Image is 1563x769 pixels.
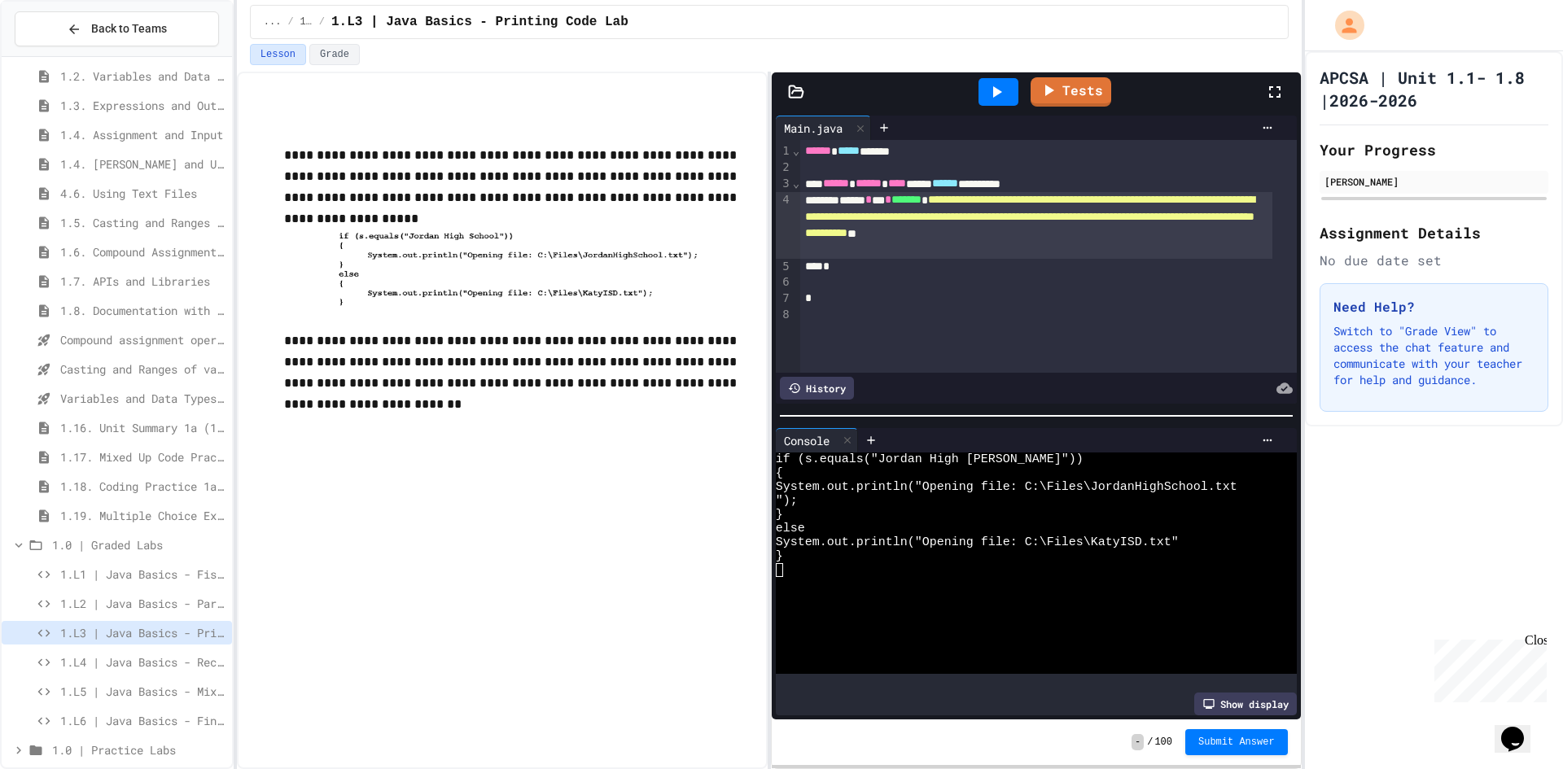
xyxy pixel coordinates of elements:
[60,448,225,465] span: 1.17. Mixed Up Code Practice 1.1-1.6
[776,159,792,176] div: 2
[792,177,800,190] span: Fold line
[60,507,225,524] span: 1.19. Multiple Choice Exercises for Unit 1a (1.1-1.6)
[776,120,851,137] div: Main.java
[60,478,225,495] span: 1.18. Coding Practice 1a (1.1-1.6)
[776,452,1084,466] span: if (s.equals("Jordan High [PERSON_NAME]"))
[60,68,225,85] span: 1.2. Variables and Data Types
[60,360,225,378] span: Casting and Ranges of variables - Quiz
[776,307,792,323] div: 8
[264,15,282,28] span: ...
[60,97,225,114] span: 1.3. Expressions and Output [New]
[1333,323,1535,388] p: Switch to "Grade View" to access the chat feature and communicate with your teacher for help and ...
[776,508,783,522] span: }
[776,432,838,449] div: Console
[776,494,798,508] span: ");
[60,595,225,612] span: 1.L2 | Java Basics - Paragraphs Lab
[1320,138,1548,161] h2: Your Progress
[1154,736,1172,749] span: 100
[792,144,800,157] span: Fold line
[60,624,225,641] span: 1.L3 | Java Basics - Printing Code Lab
[776,274,792,291] div: 6
[1132,734,1144,750] span: -
[60,712,225,729] span: 1.L6 | Java Basics - Final Calculator Lab
[60,419,225,436] span: 1.16. Unit Summary 1a (1.1-1.6)
[776,116,871,140] div: Main.java
[776,480,1237,494] span: System.out.println("Opening file: C:\Files\JordanHighSchool.txt
[776,176,792,192] div: 3
[319,15,325,28] span: /
[1320,251,1548,270] div: No due date set
[309,44,360,65] button: Grade
[7,7,112,103] div: Chat with us now!Close
[60,331,225,348] span: Compound assignment operators - Quiz
[60,390,225,407] span: Variables and Data Types - Quiz
[776,143,792,159] div: 1
[60,185,225,202] span: 4.6. Using Text Files
[52,741,225,758] span: 1.0 | Practice Labs
[776,522,805,535] span: else
[300,15,313,28] span: 1.0 | Graded Labs
[1495,704,1547,753] iframe: chat widget
[60,302,225,319] span: 1.8. Documentation with Comments and Preconditions
[60,243,225,260] span: 1.6. Compound Assignment Operators
[1198,736,1275,749] span: Submit Answer
[60,126,225,143] span: 1.4. Assignment and Input
[1324,174,1543,189] div: [PERSON_NAME]
[60,683,225,700] span: 1.L5 | Java Basics - Mixed Number Lab
[776,428,858,452] div: Console
[60,273,225,290] span: 1.7. APIs and Libraries
[60,214,225,231] span: 1.5. Casting and Ranges of Values
[52,536,225,553] span: 1.0 | Graded Labs
[1333,297,1535,317] h3: Need Help?
[776,259,792,275] div: 5
[331,12,628,32] span: 1.L3 | Java Basics - Printing Code Lab
[1031,77,1111,107] a: Tests
[776,466,783,480] span: {
[91,20,167,37] span: Back to Teams
[776,535,1179,549] span: System.out.println("Opening file: C:\Files\KatyISD.txt"
[1185,729,1288,755] button: Submit Answer
[60,155,225,173] span: 1.4. [PERSON_NAME] and User Input
[1320,221,1548,244] h2: Assignment Details
[287,15,293,28] span: /
[1320,66,1548,111] h1: APCSA | Unit 1.1- 1.8 |2026-2026
[776,192,792,258] div: 4
[776,549,783,563] span: }
[1194,693,1297,715] div: Show display
[1428,633,1547,702] iframe: chat widget
[1147,736,1153,749] span: /
[250,44,306,65] button: Lesson
[780,377,854,400] div: History
[15,11,219,46] button: Back to Teams
[60,566,225,583] span: 1.L1 | Java Basics - Fish Lab
[1318,7,1368,44] div: My Account
[776,291,792,307] div: 7
[60,653,225,671] span: 1.L4 | Java Basics - Rectangle Lab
